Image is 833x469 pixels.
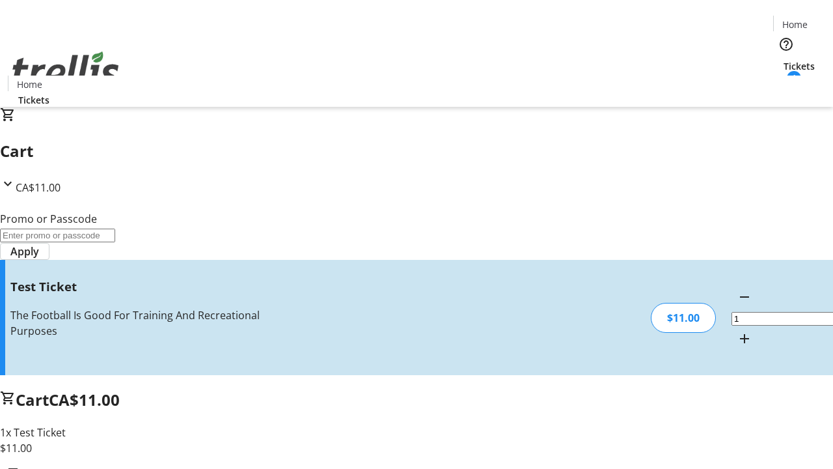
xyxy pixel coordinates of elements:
[731,326,758,352] button: Increment by one
[651,303,716,333] div: $11.00
[731,284,758,310] button: Decrement by one
[773,59,825,73] a: Tickets
[18,93,49,107] span: Tickets
[773,73,799,99] button: Cart
[782,18,808,31] span: Home
[8,93,60,107] a: Tickets
[8,37,124,102] img: Orient E2E Organization fhxPYzq0ca's Logo
[49,389,120,410] span: CA$11.00
[784,59,815,73] span: Tickets
[10,277,295,296] h3: Test Ticket
[16,180,61,195] span: CA$11.00
[10,244,39,259] span: Apply
[774,18,815,31] a: Home
[10,307,295,339] div: The Football Is Good For Training And Recreational Purposes
[17,78,42,91] span: Home
[8,78,50,91] a: Home
[773,31,799,57] button: Help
